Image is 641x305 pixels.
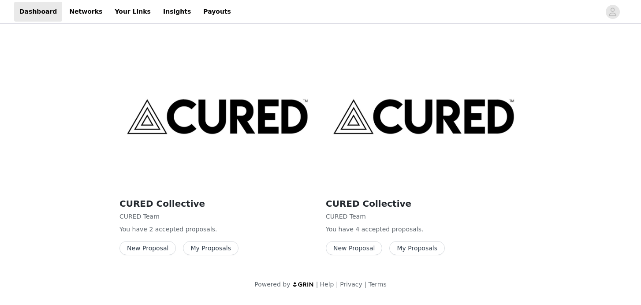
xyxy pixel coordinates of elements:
[340,281,362,288] a: Privacy
[183,241,239,255] button: My Proposals
[212,226,215,233] span: s
[364,281,366,288] span: |
[389,241,445,255] button: My Proposals
[326,197,522,210] h2: CURED Collective
[119,197,315,210] h2: CURED Collective
[326,212,522,221] p: CURED Team
[608,5,617,19] div: avatar
[119,225,315,234] p: You have 2 accepted proposal .
[326,43,522,190] img: CURED Nutrition - WooCommerce
[14,2,62,22] a: Dashboard
[368,281,386,288] a: Terms
[119,212,315,221] p: CURED Team
[198,2,236,22] a: Payouts
[109,2,156,22] a: Your Links
[292,282,314,287] img: logo
[254,281,290,288] span: Powered by
[158,2,196,22] a: Insights
[64,2,108,22] a: Networks
[320,281,334,288] a: Help
[316,281,318,288] span: |
[119,43,315,190] img: CURED Nutrition - Shopify
[326,225,522,234] p: You have 4 accepted proposal .
[326,241,382,255] button: New Proposal
[336,281,338,288] span: |
[418,226,421,233] span: s
[119,241,176,255] button: New Proposal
